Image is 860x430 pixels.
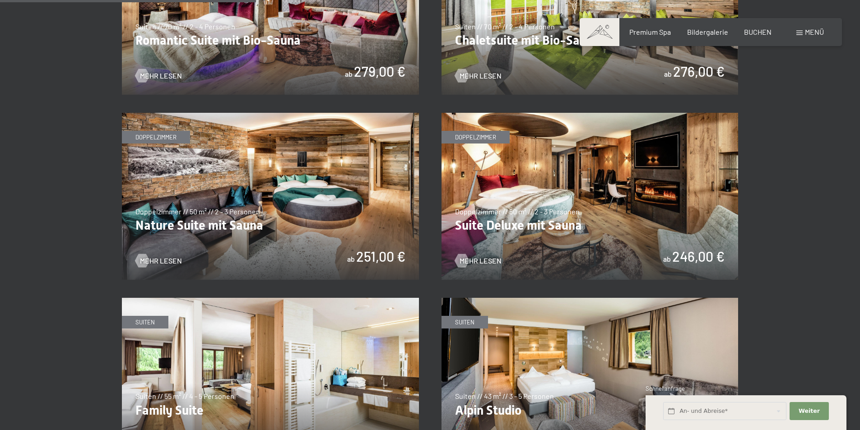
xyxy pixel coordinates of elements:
span: Menü [805,28,824,36]
a: Mehr Lesen [135,256,182,266]
span: Mehr Lesen [140,256,182,266]
span: Mehr Lesen [140,71,182,81]
a: Mehr Lesen [135,71,182,81]
img: Suite Deluxe mit Sauna [442,113,739,280]
a: Mehr Lesen [455,71,502,81]
span: Mehr Lesen [460,256,502,266]
span: Weiter [799,407,820,415]
span: Schnellanfrage [646,385,685,392]
a: Alpin Studio [442,298,739,304]
a: Nature Suite mit Sauna [122,113,419,119]
a: Mehr Lesen [455,256,502,266]
a: BUCHEN [744,28,772,36]
button: Weiter [790,402,828,421]
span: Mehr Lesen [460,71,502,81]
img: Nature Suite mit Sauna [122,113,419,280]
a: Premium Spa [629,28,671,36]
a: Suite Deluxe mit Sauna [442,113,739,119]
a: Family Suite [122,298,419,304]
a: Bildergalerie [687,28,728,36]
